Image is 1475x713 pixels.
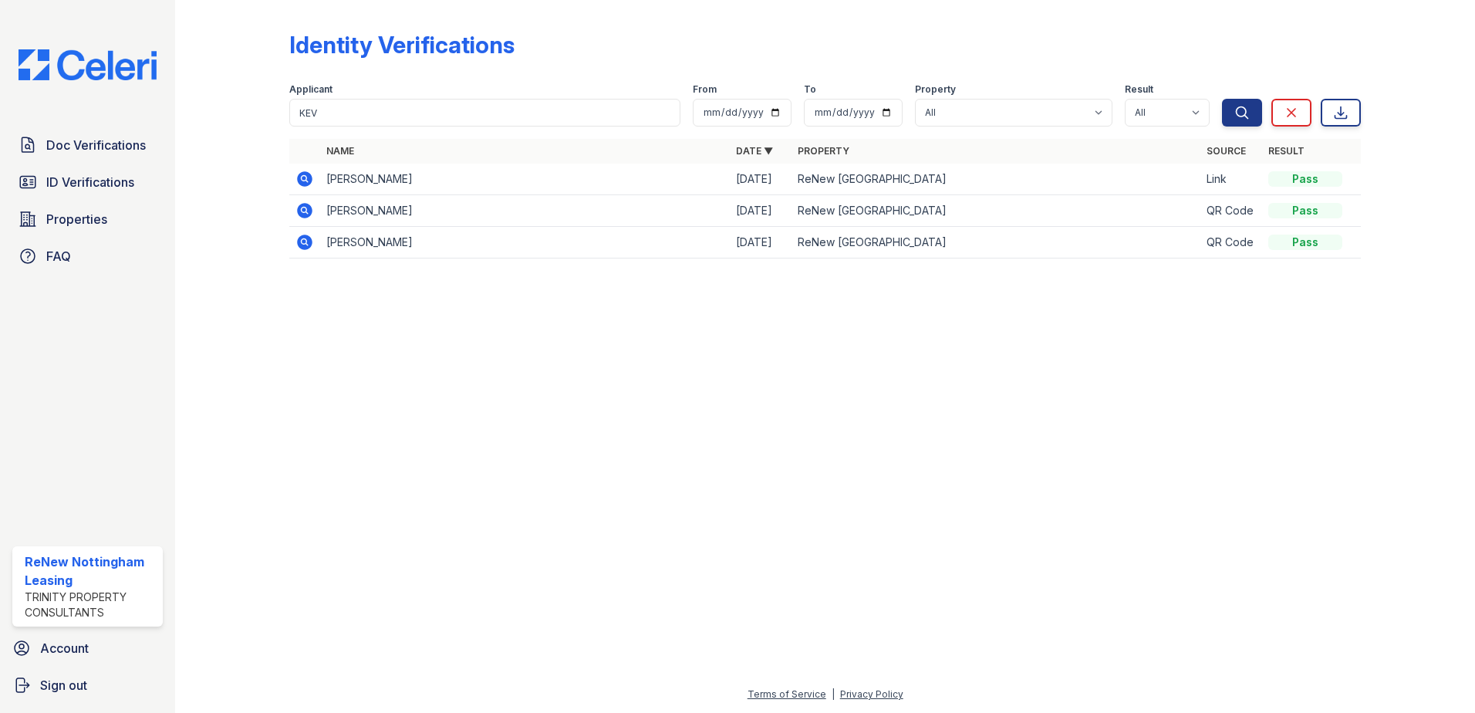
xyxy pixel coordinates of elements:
[12,130,163,161] a: Doc Verifications
[326,145,354,157] a: Name
[804,83,816,96] label: To
[748,688,826,700] a: Terms of Service
[40,676,87,694] span: Sign out
[46,136,146,154] span: Doc Verifications
[12,204,163,235] a: Properties
[798,145,849,157] a: Property
[12,167,163,198] a: ID Verifications
[289,31,515,59] div: Identity Verifications
[6,49,169,80] img: CE_Logo_Blue-a8612792a0a2168367f1c8372b55b34899dd931a85d93a1a3d3e32e68fde9ad4.png
[1268,145,1305,157] a: Result
[1268,203,1342,218] div: Pass
[1268,171,1342,187] div: Pass
[840,688,903,700] a: Privacy Policy
[915,83,956,96] label: Property
[730,227,792,259] td: [DATE]
[792,195,1201,227] td: ReNew [GEOGRAPHIC_DATA]
[1200,164,1262,195] td: Link
[289,99,680,127] input: Search by name or phone number
[46,173,134,191] span: ID Verifications
[46,247,71,265] span: FAQ
[1268,235,1342,250] div: Pass
[1200,227,1262,259] td: QR Code
[832,688,835,700] div: |
[25,552,157,590] div: ReNew Nottingham Leasing
[730,164,792,195] td: [DATE]
[320,195,730,227] td: [PERSON_NAME]
[1125,83,1153,96] label: Result
[6,633,169,664] a: Account
[12,241,163,272] a: FAQ
[792,164,1201,195] td: ReNew [GEOGRAPHIC_DATA]
[792,227,1201,259] td: ReNew [GEOGRAPHIC_DATA]
[6,670,169,701] a: Sign out
[320,164,730,195] td: [PERSON_NAME]
[25,590,157,620] div: Trinity Property Consultants
[46,210,107,228] span: Properties
[1200,195,1262,227] td: QR Code
[693,83,717,96] label: From
[730,195,792,227] td: [DATE]
[736,145,773,157] a: Date ▼
[289,83,332,96] label: Applicant
[40,639,89,657] span: Account
[320,227,730,259] td: [PERSON_NAME]
[1207,145,1246,157] a: Source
